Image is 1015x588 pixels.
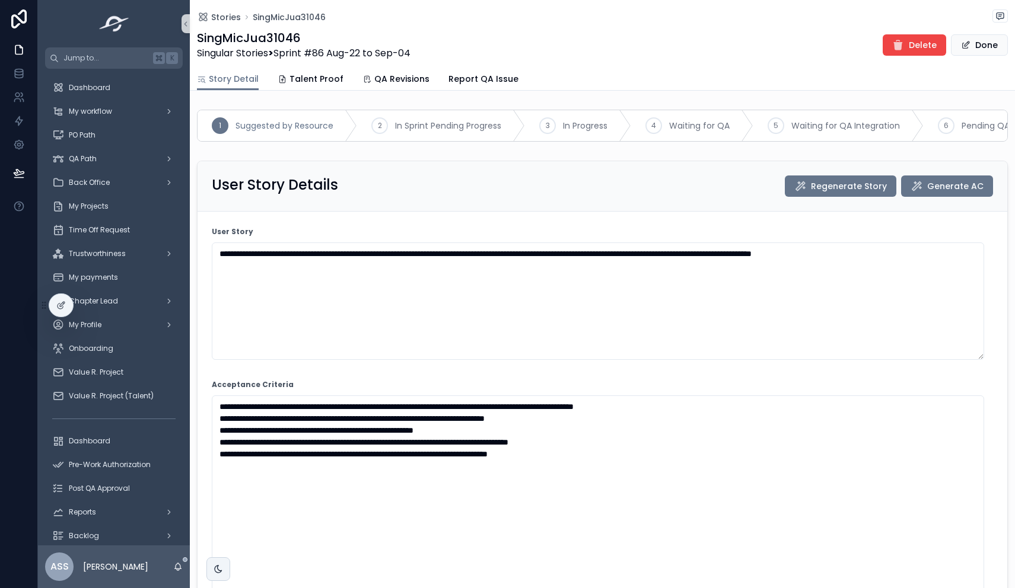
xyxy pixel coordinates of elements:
[901,175,993,197] button: Generate AC
[96,14,133,33] img: App logo
[45,47,183,69] button: Jump to...K
[167,53,177,63] span: K
[69,344,113,353] span: Onboarding
[45,243,183,264] a: Trustworthiness
[236,120,333,132] span: Suggested by Resource
[197,68,259,91] a: Story Detail
[944,121,949,130] span: 6
[69,436,110,446] span: Dashboard
[45,290,183,312] a: Chapter Lead
[289,73,343,85] span: Talent Proof
[219,121,221,130] span: 1
[45,362,183,383] a: Value R. Project
[45,267,183,288] a: My payments
[785,175,896,197] button: Regenerate Story
[883,34,946,56] button: Delete
[278,68,343,92] a: Talent Proof
[395,120,501,132] span: In Sprint Pending Progress
[69,249,126,258] span: Trustworthiness
[209,73,259,85] span: Story Detail
[811,180,887,192] span: Regenerate Story
[69,178,110,187] span: Back Office
[45,196,183,217] a: My Projects
[45,525,183,547] a: Backlog
[211,11,241,23] span: Stories
[268,46,273,60] strong: >
[253,11,326,23] a: SingMicJua31046
[45,77,183,98] a: Dashboard
[69,391,154,401] span: Value R. Project (Talent)
[909,39,937,51] span: Delete
[69,107,112,116] span: My workflow
[669,120,730,132] span: Waiting for QA
[378,121,382,130] span: 2
[69,484,130,493] span: Post QA Approval
[927,180,984,192] span: Generate AC
[45,172,183,193] a: Back Office
[45,124,183,146] a: PO Path
[69,296,118,306] span: Chapter Lead
[546,121,550,130] span: 3
[45,478,183,499] a: Post QA Approval
[212,227,253,237] strong: User Story
[197,11,241,23] a: Stories
[45,385,183,407] a: Value R. Project (Talent)
[83,561,148,573] p: [PERSON_NAME]
[212,175,338,194] h2: User Story Details
[69,225,130,235] span: Time Off Request
[951,34,1008,56] button: Done
[69,130,96,140] span: PO Path
[69,202,109,211] span: My Projects
[69,154,97,164] span: QA Path
[45,454,183,475] a: Pre-Work Authorization
[69,320,101,330] span: My Profile
[45,501,183,523] a: Reports
[69,83,110,92] span: Dashboard
[45,148,183,170] a: QA Path
[45,314,183,335] a: My Profile
[63,53,148,63] span: Jump to...
[212,380,294,389] strong: Acceptance Criteria
[448,73,518,85] span: Report QA Issue
[45,101,183,122] a: My workflow
[69,460,151,469] span: Pre-Work Authorization
[69,367,123,377] span: Value R. Project
[374,73,429,85] span: QA Revisions
[651,121,656,130] span: 4
[69,507,96,517] span: Reports
[69,273,118,282] span: My payments
[69,531,99,541] span: Backlog
[45,219,183,241] a: Time Off Request
[774,121,778,130] span: 5
[45,338,183,359] a: Onboarding
[448,68,518,92] a: Report QA Issue
[50,560,69,574] span: ASS
[362,68,429,92] a: QA Revisions
[791,120,900,132] span: Waiting for QA Integration
[197,30,411,46] h1: SingMicJua31046
[563,120,607,132] span: In Progress
[197,46,411,60] span: Singular Stories Sprint #86 Aug-22 to Sep-04
[45,430,183,452] a: Dashboard
[38,69,190,545] div: scrollable content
